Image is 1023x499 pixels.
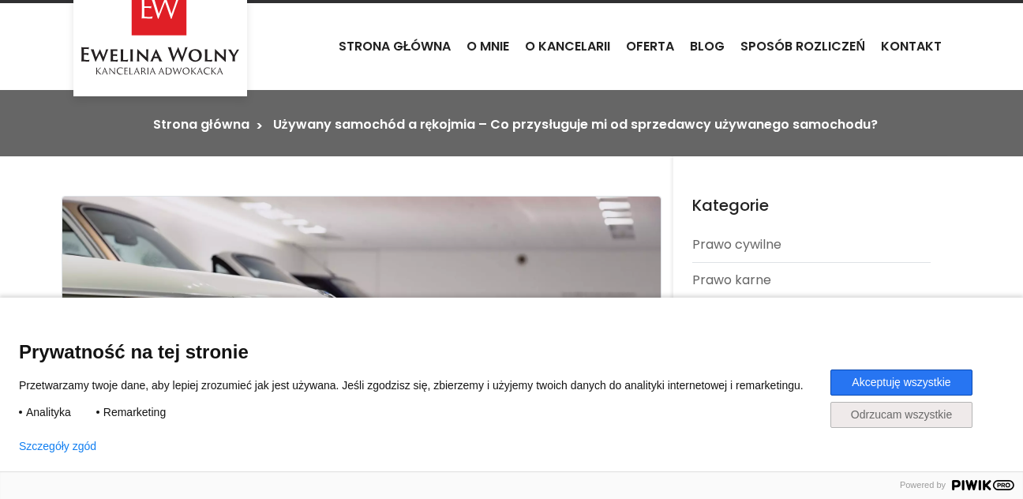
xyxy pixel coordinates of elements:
a: Prawo karne [692,263,931,298]
a: O mnie [459,25,517,68]
a: Strona główna [331,25,459,68]
p: Przetwarzamy twoje dane, aby lepiej zrozumieć jak jest używana. Jeśli zgodzisz się, zbierzemy i u... [19,378,827,392]
span: Analityka [26,405,71,419]
li: Używany samochód a rękojmia – Co przysługuje mi od sprzedawcy używanego samochodu? [273,115,878,134]
button: Szczegóły zgód [19,440,96,452]
span: Powered by [894,480,952,490]
span: Prywatność na tej stronie [19,340,1004,363]
a: Strona główna [153,115,249,133]
span: Remarketing [103,405,166,419]
a: Blog [682,25,733,68]
a: Prawo cywilne [692,227,931,262]
a: Sposób rozliczeń [733,25,873,68]
a: O kancelarii [517,25,618,68]
a: Kontakt [873,25,950,68]
button: Odrzucam wszystkie [830,402,972,428]
h4: Kategorie [692,196,931,215]
a: Oferta [618,25,682,68]
button: Akceptuję wszystkie [830,370,972,396]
